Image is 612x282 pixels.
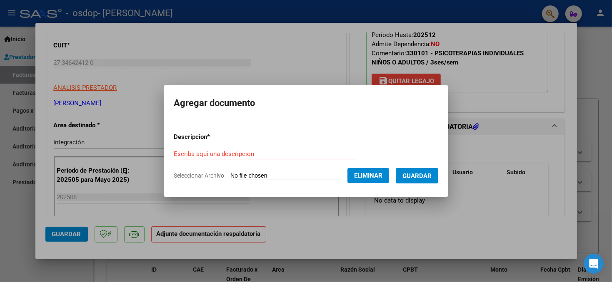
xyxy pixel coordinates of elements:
span: Eliminar [354,172,382,179]
span: Seleccionar Archivo [174,172,224,179]
h2: Agregar documento [174,95,438,111]
p: Descripcion [174,132,253,142]
span: Guardar [402,172,432,180]
button: Guardar [396,168,438,183]
button: Eliminar [347,168,389,183]
div: Open Intercom Messenger [584,254,604,274]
